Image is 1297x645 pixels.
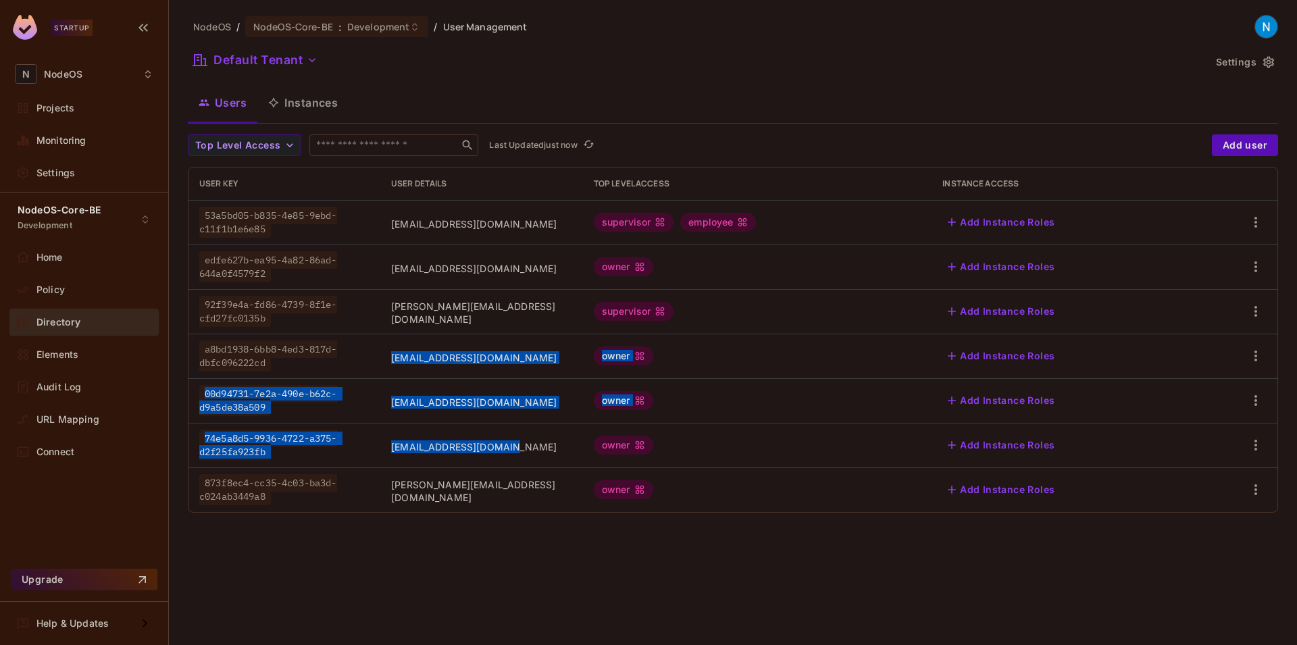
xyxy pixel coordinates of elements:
[199,296,337,327] span: 92f39e4a-fd86-4739-8f1e-cfd27fc0135b
[942,434,1060,456] button: Add Instance Roles
[942,256,1060,278] button: Add Instance Roles
[36,252,63,263] span: Home
[391,351,572,364] span: [EMAIL_ADDRESS][DOMAIN_NAME]
[188,86,257,120] button: Users
[199,207,337,238] span: 53a5bd05-b835-4e85-9ebd-c11f1b1e6e85
[36,284,65,295] span: Policy
[594,302,674,321] div: supervisor
[391,178,572,189] div: User Details
[13,15,37,40] img: SReyMgAAAABJRU5ErkJggg==
[391,217,572,230] span: [EMAIL_ADDRESS][DOMAIN_NAME]
[199,251,337,282] span: edfe627b-ea95-4a82-86ad-644a0f4579f2
[199,178,370,189] div: User Key
[36,446,74,457] span: Connect
[11,569,157,590] button: Upgrade
[36,167,75,178] span: Settings
[942,301,1060,322] button: Add Instance Roles
[391,262,572,275] span: [EMAIL_ADDRESS][DOMAIN_NAME]
[594,257,653,276] div: owner
[188,49,323,71] button: Default Tenant
[942,211,1060,233] button: Add Instance Roles
[594,178,921,189] div: Top Level Access
[338,22,342,32] span: :
[253,20,333,33] span: NodeOS-Core-BE
[942,479,1060,500] button: Add Instance Roles
[195,137,280,154] span: Top Level Access
[1212,134,1278,156] button: Add user
[434,20,437,33] li: /
[680,213,756,232] div: employee
[594,213,674,232] div: supervisor
[36,103,74,113] span: Projects
[236,20,240,33] li: /
[580,137,596,153] button: refresh
[199,340,337,371] span: a8bd1938-6bb8-4ed3-817d-dbfc096222cd
[583,138,594,152] span: refresh
[51,20,93,36] div: Startup
[44,69,82,80] span: Workspace: NodeOS
[18,220,72,231] span: Development
[1255,16,1277,38] img: NodeOS
[391,478,572,504] span: [PERSON_NAME][EMAIL_ADDRESS][DOMAIN_NAME]
[391,396,572,409] span: [EMAIL_ADDRESS][DOMAIN_NAME]
[942,345,1060,367] button: Add Instance Roles
[36,135,86,146] span: Monitoring
[188,134,301,156] button: Top Level Access
[443,20,528,33] span: User Management
[594,346,653,365] div: owner
[199,385,337,416] span: 00d94731-7e2a-490e-b62c-d9a5de38a509
[1211,51,1278,73] button: Settings
[36,414,99,425] span: URL Mapping
[594,391,653,410] div: owner
[199,474,337,505] span: 873f8ec4-cc35-4c03-ba3d-c024ab3449a8
[193,20,231,33] span: the active workspace
[391,440,572,453] span: [EMAIL_ADDRESS][DOMAIN_NAME]
[36,317,80,328] span: Directory
[489,140,578,151] p: Last Updated just now
[18,205,101,215] span: NodeOS-Core-BE
[36,382,81,392] span: Audit Log
[15,64,37,84] span: N
[942,390,1060,411] button: Add Instance Roles
[36,349,78,360] span: Elements
[578,137,596,153] span: Click to refresh data
[594,480,653,499] div: owner
[257,86,349,120] button: Instances
[347,20,409,33] span: Development
[36,618,109,629] span: Help & Updates
[391,300,572,326] span: [PERSON_NAME][EMAIL_ADDRESS][DOMAIN_NAME]
[199,430,337,461] span: 74e5a8d5-9936-4722-a375-d2f25fa923fb
[942,178,1185,189] div: Instance Access
[594,436,653,455] div: owner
